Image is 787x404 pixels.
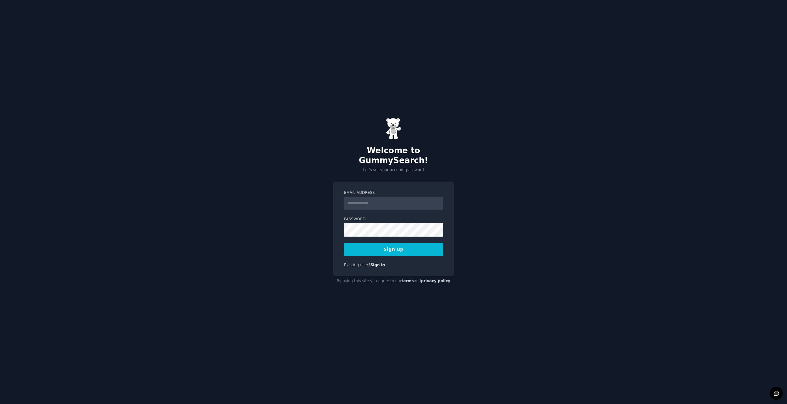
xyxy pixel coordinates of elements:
[333,167,454,173] p: Let's set your account password
[344,263,370,267] span: Existing user?
[421,279,450,283] a: privacy policy
[401,279,414,283] a: terms
[370,263,385,267] a: Sign in
[344,190,443,196] label: Email Address
[344,217,443,222] label: Password
[333,276,454,286] div: By using this site you agree to our and
[333,146,454,165] h2: Welcome to GummySearch!
[344,243,443,256] button: Sign up
[386,118,401,139] img: Gummy Bear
